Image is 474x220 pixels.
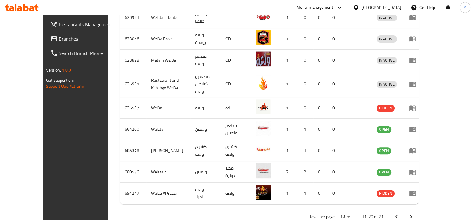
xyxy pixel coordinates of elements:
[362,4,401,11] div: [GEOGRAPHIC_DATA]
[328,97,342,119] td: 0
[256,9,271,24] img: Welatain Tanta
[146,71,190,97] td: Restaurant and Kababgy Wel3a
[278,97,299,119] td: 1
[313,7,328,28] td: 0
[256,121,271,136] img: Welatain
[313,97,328,119] td: 0
[328,140,342,161] td: 0
[313,71,328,97] td: 0
[46,32,122,46] a: Branches
[46,76,74,84] span: Get support on:
[328,183,342,204] td: 0
[256,99,271,114] img: Wel3a
[46,46,122,60] a: Search Branch Phone
[377,190,395,197] span: HIDDEN
[328,7,342,28] td: 0
[409,168,420,176] div: Menu
[313,183,328,204] td: 0
[299,97,313,119] td: 0
[328,161,342,183] td: 0
[221,140,251,161] td: كشرى ولعة
[256,142,271,157] img: Koshari Welaa
[46,66,61,74] span: Version:
[120,119,146,140] td: 664260
[146,140,190,161] td: [PERSON_NAME]
[297,4,333,11] div: Menu-management
[278,183,299,204] td: 1
[190,161,221,183] td: ولعتين
[278,71,299,97] td: 1
[120,28,146,50] td: 623056
[221,50,251,71] td: OD
[377,126,391,133] span: OPEN
[190,97,221,119] td: ولعة
[409,147,420,154] div: Menu
[377,35,397,43] div: INACTIVE
[328,28,342,50] td: 0
[313,119,328,140] td: 0
[146,161,190,183] td: Welatain
[59,50,118,57] span: Search Branch Phone
[328,119,342,140] td: 0
[146,119,190,140] td: Welatain
[464,4,466,11] span: Y
[328,71,342,97] td: 0
[299,161,313,183] td: 2
[409,104,420,112] div: Menu
[409,126,420,133] div: Menu
[299,119,313,140] td: 1
[146,50,190,71] td: Matam Wal3a
[146,28,190,50] td: Wel3a Broast
[146,183,190,204] td: Welaa Al Gazar
[409,35,420,42] div: Menu
[256,75,271,90] img: Restaurant and Kababgy Wel3a
[409,14,420,21] div: Menu
[59,21,118,28] span: Restaurants Management
[377,105,395,112] span: HIDDEN
[278,161,299,183] td: 2
[190,71,221,97] td: مطعم و كبابجي ولعة
[190,50,221,71] td: مطعم ولعة
[120,50,146,71] td: 623828
[120,71,146,97] td: 625931
[278,7,299,28] td: 1
[190,28,221,50] td: ولعة بروست
[299,183,313,204] td: 1
[377,147,391,154] span: OPEN
[377,57,397,64] span: INACTIVE
[409,57,420,64] div: Menu
[313,50,328,71] td: 0
[190,183,221,204] td: ولعة الجزار
[46,17,122,32] a: Restaurants Management
[190,119,221,140] td: ولعتين
[299,7,313,28] td: 0
[313,140,328,161] td: 0
[409,81,420,88] div: Menu
[256,163,271,178] img: Welatain
[190,140,221,161] td: كشرى ولعة
[46,82,84,90] a: Support.OpsPlatform
[299,28,313,50] td: 0
[377,169,391,176] div: OPEN
[221,28,251,50] td: OD
[313,161,328,183] td: 0
[221,183,251,204] td: ولعة
[278,119,299,140] td: 1
[377,14,397,21] span: INACTIVE
[256,30,271,45] img: Wel3a Broast
[328,50,342,71] td: 0
[146,7,190,28] td: Welatain Tanta
[120,183,146,204] td: 691217
[120,7,146,28] td: 620921
[377,81,397,88] span: INACTIVE
[120,97,146,119] td: 635537
[377,169,391,176] span: OPEN
[146,97,190,119] td: Wel3a
[256,185,271,200] img: Welaa Al Gazar
[278,50,299,71] td: 1
[377,105,395,112] div: HIDDEN
[190,7,221,28] td: ولعتين طنطا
